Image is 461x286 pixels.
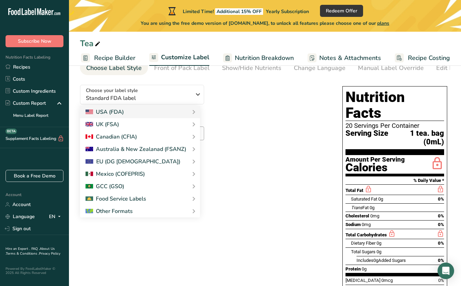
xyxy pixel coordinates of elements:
i: Trans [351,205,362,210]
a: Nutrition Breakdown [223,50,294,66]
div: 20 Servings Per Container [345,122,444,129]
span: 0mg [362,222,371,227]
span: Subscribe Now [18,38,51,45]
div: Powered By FoodLabelMaker © 2025 All Rights Reserved [6,267,63,275]
a: Terms & Conditions . [6,251,39,256]
a: Notes & Attachments [308,50,381,66]
div: Show/Hide Nutrients [222,63,281,73]
span: 0g [378,196,383,202]
span: Total Carbohydrates [345,232,387,237]
a: Recipe Builder [81,50,136,66]
a: Hire an Expert . [6,246,30,251]
span: Notes & Attachments [319,53,381,63]
span: Cholesterol [345,213,369,218]
span: Includes Added Sugars [357,258,406,263]
h1: Nutrition Facts [345,89,444,121]
div: Limited Time! [167,7,309,15]
div: Mexico (COFEPRIS) [86,170,145,178]
span: 0% [438,213,444,218]
span: Customize Label [161,53,209,62]
span: [MEDICAL_DATA] [345,278,380,283]
div: GCC (GSO) [86,182,124,191]
span: Total Fat [345,188,363,193]
span: Recipe Builder [94,53,136,63]
button: Subscribe Now [6,35,63,47]
div: EN [49,213,63,221]
div: USA (FDA) [86,108,124,116]
a: Privacy Policy [39,251,60,256]
div: Front of Pack Label [154,63,210,73]
span: 0% [438,196,444,202]
div: Tea [80,37,102,50]
span: Fat [351,205,369,210]
span: Choose your label style [86,87,138,94]
div: Canadian (CFIA) [86,133,137,141]
div: Other Formats [86,207,133,215]
span: 0% [438,222,444,227]
a: Recipe Costing [395,50,450,66]
section: % Daily Value * [345,176,444,185]
div: EU (DG [DEMOGRAPHIC_DATA]) [86,157,180,166]
span: 0g [377,241,381,246]
span: Total Sugars [351,249,375,254]
span: 0% [438,241,444,246]
button: Choose your label style Standard FDA label [80,85,204,104]
span: 0% [438,258,444,263]
span: 0mg [370,213,379,218]
div: UK (FSA) [86,120,119,129]
span: Protein [345,266,361,272]
span: 0g [362,266,367,272]
span: Yearly Subscription [266,8,309,15]
span: Standard FDA label [86,94,191,102]
a: About Us . [6,246,55,256]
div: BETA [6,129,17,134]
img: 2Q== [86,184,93,189]
div: Custom Report [6,100,46,107]
span: plans [377,20,389,27]
div: Open Intercom Messenger [438,263,454,279]
div: Manual Label Override [358,63,424,73]
span: You are using the free demo version of [DOMAIN_NAME], to unlock all features please choose one of... [141,20,389,27]
div: Australia & New Zealanad (FSANZ) [86,145,186,153]
span: 0mcg [381,278,393,283]
span: 0% [438,278,444,283]
span: Recipe Costing [408,53,450,63]
span: Saturated Fat [351,196,377,202]
a: FAQ . [31,246,40,251]
a: Book a Free Demo [6,170,63,182]
div: Amount Per Serving [345,156,405,163]
span: Redeem Offer [326,7,357,14]
div: Change Language [294,63,345,73]
span: Dietary Fiber [351,241,375,246]
span: 0g [370,205,374,210]
span: Nutrition Breakdown [235,53,294,63]
button: Redeem Offer [320,5,363,17]
div: Calories [345,163,405,173]
span: Sodium [345,222,361,227]
div: Choose Label Style [86,63,142,73]
a: Customize Label [149,50,209,66]
span: Additional 15% OFF [215,8,263,15]
div: Food Service Labels [86,195,146,203]
span: Serving Size [345,129,388,146]
a: Language [6,211,35,223]
span: 0g [377,249,381,254]
span: 1 tea. bag (0mL) [388,129,444,146]
span: 0g [373,258,378,263]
